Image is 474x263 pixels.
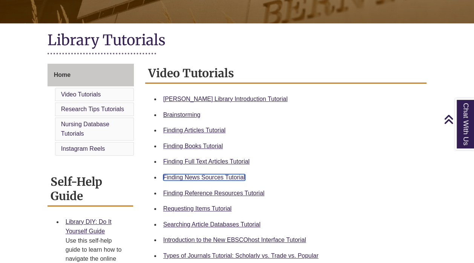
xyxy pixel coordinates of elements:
a: Research Tips Tutorials [61,106,124,112]
a: Types of Journals Tutorial: Scholarly vs. Trade vs. Popular [163,252,319,259]
a: Library DIY: Do It Yourself Guide [66,219,112,235]
a: [PERSON_NAME] Library Introduction Tutorial [163,96,288,102]
h2: Video Tutorials [145,64,427,84]
a: Requesting Items Tutorial [163,205,232,212]
a: Back to Top [444,114,472,124]
h1: Library Tutorials [48,31,427,51]
a: Finding Articles Tutorial [163,127,225,133]
a: Searching Article Databases Tutorial [163,221,261,228]
a: Brainstorming [163,112,201,118]
a: Finding Full Text Articles Tutorial [163,158,250,165]
a: Finding Reference Resources Tutorial [163,190,265,196]
a: Instagram Reels [61,145,105,152]
a: Video Tutorials [61,91,101,98]
a: Nursing Database Tutorials [61,121,109,137]
a: Introduction to the New EBSCOhost Interface Tutorial [163,237,306,243]
h2: Self-Help Guide [48,172,133,206]
a: Finding News Sources Tutorial [163,174,245,180]
span: Home [54,72,71,78]
a: Home [48,64,134,86]
a: Finding Books Tutorial [163,143,223,149]
div: Guide Page Menu [48,64,134,157]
